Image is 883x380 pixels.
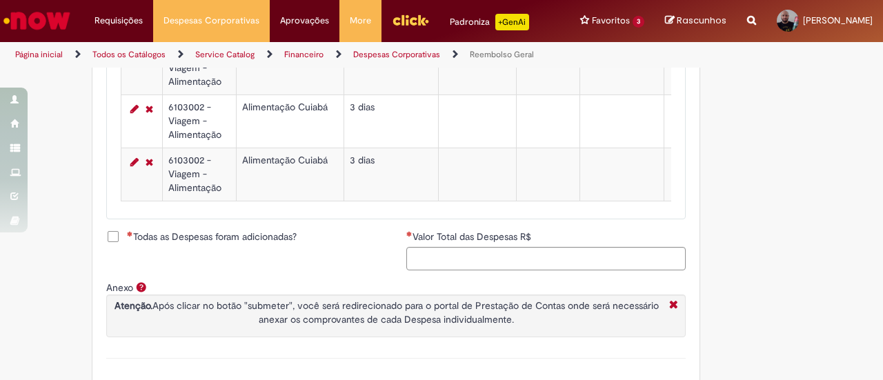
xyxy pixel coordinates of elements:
img: ServiceNow [1,7,72,34]
i: Fechar More information Por anexo [666,299,682,313]
img: click_logo_yellow_360x200.png [392,10,429,30]
span: Despesas Corporativas [163,14,259,28]
span: Aprovações [280,14,329,28]
a: Remover linha 2 [142,101,157,117]
span: Rascunhos [677,14,726,27]
span: Ajuda para Anexo [133,281,150,292]
span: Necessários [127,231,133,237]
span: 3 [633,16,644,28]
td: 3 dias [344,148,438,201]
span: [PERSON_NAME] [803,14,873,26]
a: Todos os Catálogos [92,49,166,60]
td: Alimentação Cuiabá [236,148,344,201]
a: Financeiro [284,49,324,60]
a: Editar Linha 3 [127,154,142,170]
span: Necessários [406,231,413,237]
a: Service Catalog [195,49,255,60]
label: Anexo [106,281,133,294]
td: 3 dias [344,41,438,94]
span: More [350,14,371,28]
ul: Trilhas de página [10,42,578,68]
td: Alimentação Cuiabá [236,41,344,94]
span: Valor Total das Despesas R$ [413,230,534,243]
p: +GenAi [495,14,529,30]
span: Requisições [95,14,143,28]
a: Rascunhos [665,14,726,28]
td: 6103002 - Viagem - Alimentação [162,94,236,148]
td: 3 dias [344,94,438,148]
a: Despesas Corporativas [353,49,440,60]
input: Valor Total das Despesas R$ [406,247,686,270]
td: 6103002 - Viagem - Alimentação [162,41,236,94]
a: Página inicial [15,49,63,60]
div: Padroniza [450,14,529,30]
td: Alimentação Cuiabá [236,94,344,148]
span: Favoritos [592,14,630,28]
td: 6103002 - Viagem - Alimentação [162,148,236,201]
span: Todas as Despesas foram adicionadas? [127,230,297,243]
a: Editar Linha 2 [127,101,142,117]
p: Após clicar no botão "submeter", você será redirecionado para o portal de Prestação de Contas ond... [110,299,662,326]
a: Reembolso Geral [470,49,534,60]
a: Remover linha 3 [142,154,157,170]
strong: Atenção. [115,299,152,312]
